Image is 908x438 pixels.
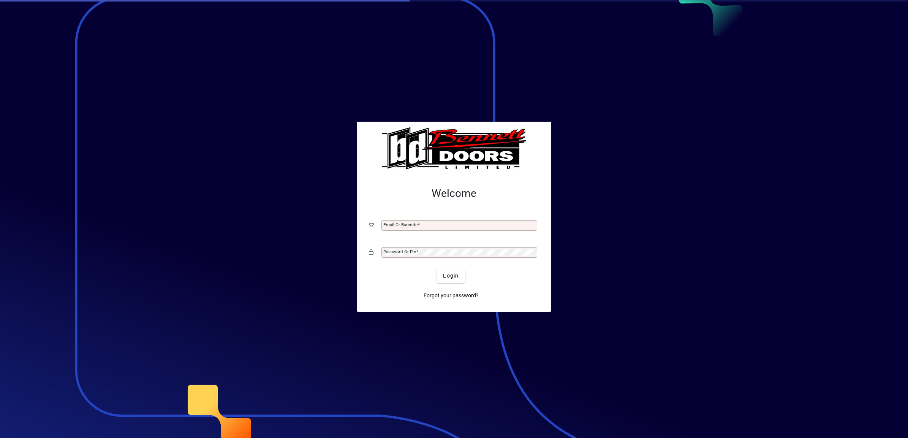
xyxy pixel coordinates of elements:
h2: Welcome [369,187,539,200]
span: Login [443,272,459,280]
mat-label: Password or Pin [383,249,416,254]
mat-label: Email or Barcode [383,222,418,227]
a: Forgot your password? [421,289,482,303]
button: Login [437,269,465,283]
span: Forgot your password? [424,292,479,300]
